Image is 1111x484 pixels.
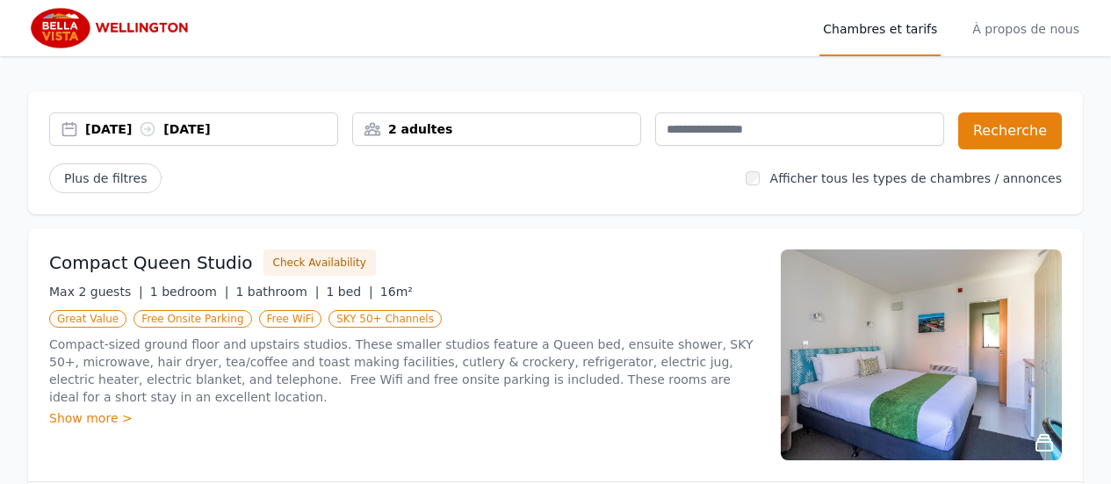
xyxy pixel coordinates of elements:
span: 1 bedroom | [150,285,229,299]
span: Great Value [49,310,126,328]
button: Check Availability [263,249,376,276]
span: Free Onsite Parking [133,310,251,328]
font: Afficher tous les types de chambres / annonces [770,171,1062,185]
span: Free WiFi [259,310,322,328]
span: Max 2 guests | [49,285,143,299]
h3: Compact Queen Studio [49,250,253,275]
font: [DATE] [163,122,210,136]
font: 2 adultes [388,122,452,136]
span: SKY 50+ Channels [328,310,442,328]
div: Show more > [49,409,760,427]
font: À propos de nous [972,22,1079,36]
font: [DATE] [85,122,132,136]
font: Recherche [973,122,1047,139]
font: Chambres et tarifs [823,22,937,36]
font: Plus de filtres [64,171,147,185]
button: Recherche [958,112,1062,149]
span: 16m² [380,285,413,299]
p: Compact-sized ground floor and upstairs studios. These smaller studios feature a Queen bed, ensui... [49,336,760,406]
span: 1 bathroom | [235,285,319,299]
img: Bella Vista Wellington [28,7,197,49]
span: 1 bed | [326,285,372,299]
